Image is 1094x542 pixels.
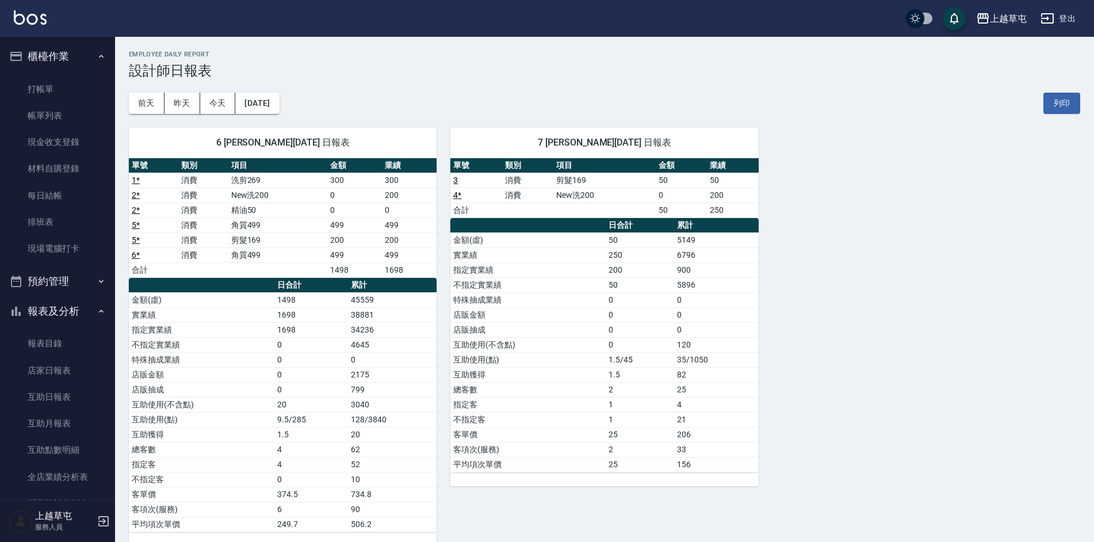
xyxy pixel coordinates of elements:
[450,412,606,427] td: 不指定客
[327,203,382,217] td: 0
[228,173,327,188] td: 洗剪269
[606,247,674,262] td: 250
[5,296,110,326] button: 報表及分析
[606,397,674,412] td: 1
[5,182,110,209] a: 每日結帳
[450,218,758,472] table: a dense table
[450,307,606,322] td: 店販金額
[674,352,758,367] td: 35/1050
[502,158,553,173] th: 類別
[606,382,674,397] td: 2
[129,158,178,173] th: 單號
[656,158,707,173] th: 金額
[129,517,274,532] td: 平均項次單價
[178,203,228,217] td: 消費
[274,517,348,532] td: 249.7
[606,218,674,233] th: 日合計
[129,412,274,427] td: 互助使用(點)
[200,93,236,114] button: 今天
[327,232,382,247] td: 200
[674,442,758,457] td: 33
[5,155,110,182] a: 材料自購登錄
[143,137,423,148] span: 6 [PERSON_NAME][DATE] 日報表
[450,247,606,262] td: 實業績
[606,292,674,307] td: 0
[382,203,437,217] td: 0
[553,173,656,188] td: 剪髮169
[606,337,674,352] td: 0
[348,502,437,517] td: 90
[129,457,274,472] td: 指定客
[656,203,707,217] td: 50
[5,437,110,463] a: 互助點數明細
[674,262,758,277] td: 900
[5,357,110,384] a: 店家日報表
[450,322,606,337] td: 店販抽成
[1043,93,1080,114] button: 列印
[129,93,165,114] button: 前天
[129,487,274,502] td: 客單價
[5,235,110,262] a: 現場電腦打卡
[5,410,110,437] a: 互助月報表
[450,158,502,173] th: 單號
[274,352,348,367] td: 0
[5,41,110,71] button: 櫃檯作業
[129,51,1080,58] h2: Employee Daily Report
[450,427,606,442] td: 客單價
[450,277,606,292] td: 不指定實業績
[5,76,110,102] a: 打帳單
[450,203,502,217] td: 合計
[606,322,674,337] td: 0
[274,487,348,502] td: 374.5
[707,173,758,188] td: 50
[971,7,1031,30] button: 上越草屯
[348,442,437,457] td: 62
[178,232,228,247] td: 消費
[502,173,553,188] td: 消費
[674,277,758,292] td: 5896
[348,397,437,412] td: 3040
[674,322,758,337] td: 0
[5,129,110,155] a: 現金收支登錄
[707,203,758,217] td: 250
[348,487,437,502] td: 734.8
[5,266,110,296] button: 預約管理
[178,217,228,232] td: 消費
[674,412,758,427] td: 21
[129,262,178,277] td: 合計
[348,412,437,427] td: 128/3840
[5,102,110,129] a: 帳單列表
[453,175,458,185] a: 3
[129,63,1080,79] h3: 設計師日報表
[228,158,327,173] th: 項目
[348,322,437,337] td: 34236
[9,510,32,533] img: Person
[450,457,606,472] td: 平均項次單價
[382,232,437,247] td: 200
[382,188,437,203] td: 200
[450,292,606,307] td: 特殊抽成業績
[674,307,758,322] td: 0
[129,278,437,532] table: a dense table
[606,277,674,292] td: 50
[450,382,606,397] td: 總客數
[274,427,348,442] td: 1.5
[450,232,606,247] td: 金額(虛)
[274,442,348,457] td: 4
[228,188,327,203] td: New洗200
[450,337,606,352] td: 互助使用(不含點)
[348,427,437,442] td: 20
[674,292,758,307] td: 0
[129,472,274,487] td: 不指定客
[129,427,274,442] td: 互助獲得
[327,262,382,277] td: 1498
[674,337,758,352] td: 120
[606,307,674,322] td: 0
[382,217,437,232] td: 499
[606,442,674,457] td: 2
[5,209,110,235] a: 排班表
[606,232,674,247] td: 50
[674,382,758,397] td: 25
[707,158,758,173] th: 業績
[165,93,200,114] button: 昨天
